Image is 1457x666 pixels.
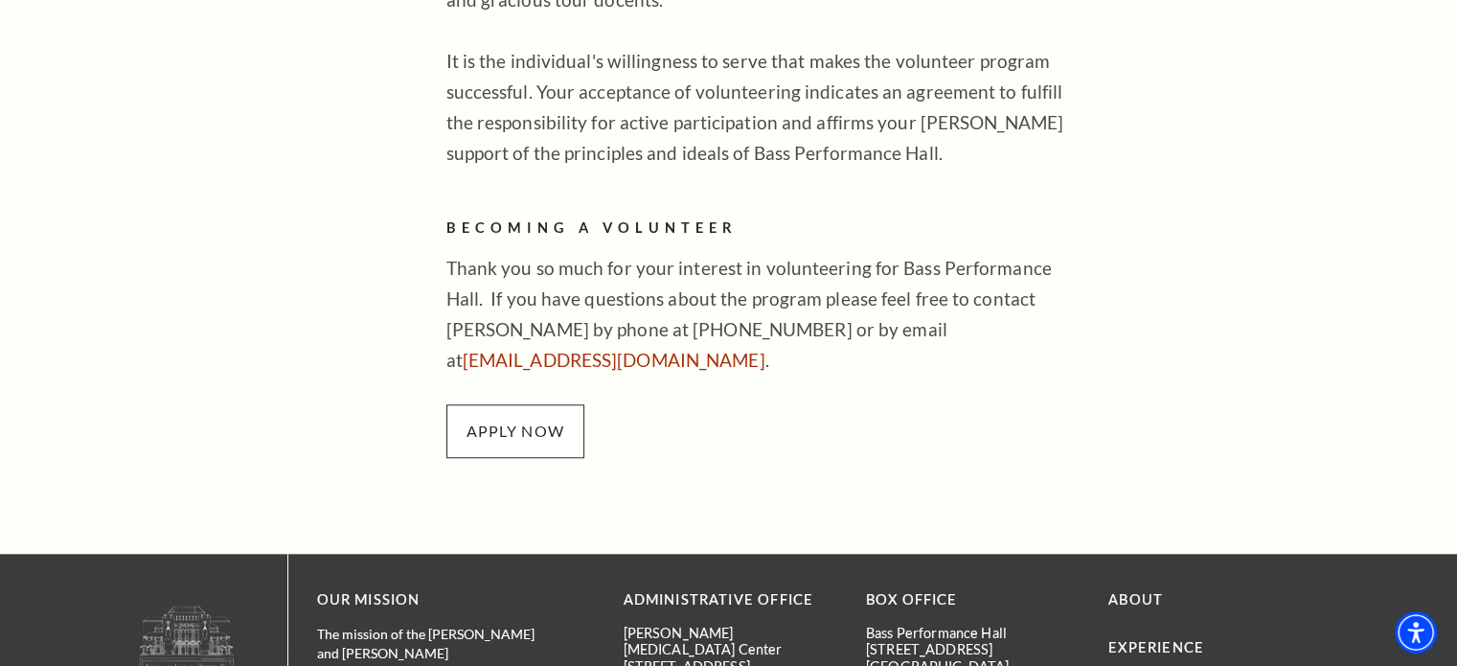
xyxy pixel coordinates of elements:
div: Accessibility Menu [1395,611,1437,654]
a: Experience [1108,639,1204,655]
p: [PERSON_NAME][MEDICAL_DATA] Center [624,625,837,658]
p: Bass Performance Hall [866,625,1080,641]
a: [EMAIL_ADDRESS][DOMAIN_NAME] [463,349,765,371]
p: Administrative Office [624,588,837,612]
a: About [1108,591,1163,608]
p: BOX OFFICE [866,588,1080,612]
a: APPLY NOW - open in a new tab [467,422,565,440]
p: [STREET_ADDRESS] [866,641,1080,657]
p: OUR MISSION [317,588,557,612]
h2: BECOMING A VOLUNTEER [446,217,1069,241]
p: Thank you so much for your interest in volunteering for Bass Performance Hall. If you have questi... [446,253,1069,376]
